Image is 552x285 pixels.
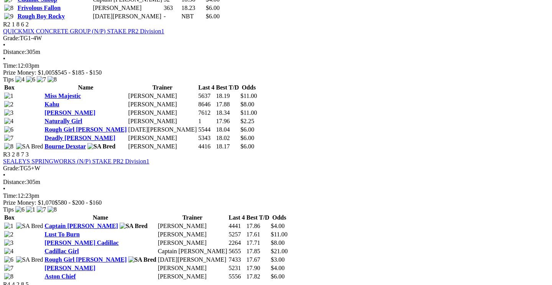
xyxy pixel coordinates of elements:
img: 6 [4,256,13,263]
a: Deadly [PERSON_NAME] [44,135,115,141]
a: SEALEYS SPRINGWORKS (N/P) STAKE PR2 Division1 [3,158,149,164]
td: - [163,13,180,20]
a: Lust To Burn [44,231,80,238]
span: $11.00 [240,109,257,116]
span: • [3,172,5,178]
td: 17.71 [246,239,270,247]
span: $8.00 [240,101,254,107]
img: 7 [4,135,13,142]
img: 3 [4,239,13,246]
a: Aston Chief [44,273,76,280]
td: 18.17 [215,143,239,150]
div: 12:03pm [3,62,549,69]
th: Name [44,84,127,91]
img: 6 [4,126,13,133]
td: [PERSON_NAME] [128,92,197,100]
div: TG5+W [3,165,549,172]
img: 1 [26,206,35,213]
img: 1 [4,93,13,99]
span: Grade: [3,165,20,171]
span: • [3,55,5,62]
td: 18.04 [215,126,239,134]
span: $6.00 [240,135,254,141]
a: Naturally Girl [44,118,82,124]
span: Tips [3,206,14,213]
th: Odds [270,214,288,221]
img: 7 [4,265,13,272]
div: 305m [3,49,549,55]
th: Trainer [158,214,228,221]
img: 4 [4,248,13,255]
td: [PERSON_NAME] [158,222,228,230]
span: $8.00 [271,239,284,246]
span: $4.00 [271,223,284,229]
span: $6.00 [240,126,254,133]
td: [DATE][PERSON_NAME] [92,13,163,20]
span: $6.00 [240,143,254,150]
td: 17.85 [246,248,270,255]
span: Box [4,84,15,91]
a: [PERSON_NAME] [44,265,95,271]
a: Cadillac Girl [44,248,79,254]
img: SA Bred [16,256,43,263]
a: [PERSON_NAME] [44,109,95,116]
a: Rough Girl [PERSON_NAME] [44,256,127,263]
span: 1 8 6 2 [12,21,29,28]
th: Name [44,214,156,221]
td: [PERSON_NAME] [158,264,228,272]
td: 5257 [228,231,245,238]
td: 18.02 [215,134,239,142]
td: 5544 [198,126,215,134]
img: 6 [15,206,25,213]
a: Kahu [44,101,59,107]
span: $545 - $185 - $150 [55,69,102,76]
span: $21.00 [271,248,287,254]
th: Trainer [128,84,197,91]
span: $4.00 [271,265,284,271]
td: 5556 [228,273,245,280]
span: 2 8 7 3 [12,151,29,158]
td: 4441 [228,222,245,230]
td: [PERSON_NAME] [158,273,228,280]
img: 4 [4,118,13,125]
td: 7612 [198,109,215,117]
a: Frivolous Fallon [18,5,61,11]
a: Miss Majestic [44,93,81,99]
span: • [3,42,5,48]
td: 8646 [198,101,215,108]
td: 5637 [198,92,215,100]
img: 2 [4,101,13,108]
td: 2264 [228,239,245,247]
span: Box [4,214,15,221]
span: Distance: [3,179,26,185]
img: 7 [37,76,46,83]
span: Time: [3,192,18,199]
img: 6 [26,76,35,83]
td: [PERSON_NAME] [128,143,197,150]
img: SA Bred [16,223,43,230]
td: 18.23 [181,4,205,12]
td: 17.86 [246,222,270,230]
td: [DATE][PERSON_NAME] [128,126,197,134]
th: Best T/D [246,214,270,221]
span: • [3,186,5,192]
span: $2.25 [240,118,254,124]
td: [PERSON_NAME] [158,239,228,247]
img: 8 [4,273,13,280]
td: [PERSON_NAME] [158,231,228,238]
img: SA Bred [16,143,43,150]
td: NBT [181,13,205,20]
td: 17.96 [215,117,239,125]
img: 3 [4,109,13,116]
img: 2 [4,231,13,238]
img: 8 [4,143,13,150]
th: Odds [240,84,257,91]
a: Bourne Dexstar [44,143,86,150]
span: $11.00 [240,93,257,99]
img: 9 [4,13,13,20]
td: [PERSON_NAME] [128,117,197,125]
div: 12:23pm [3,192,549,199]
a: Captain [PERSON_NAME] [44,223,118,229]
td: 363 [163,4,180,12]
a: QUICKMIX CONCRETE GROUP (N/P) STAKE PR2 Division1 [3,28,164,34]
